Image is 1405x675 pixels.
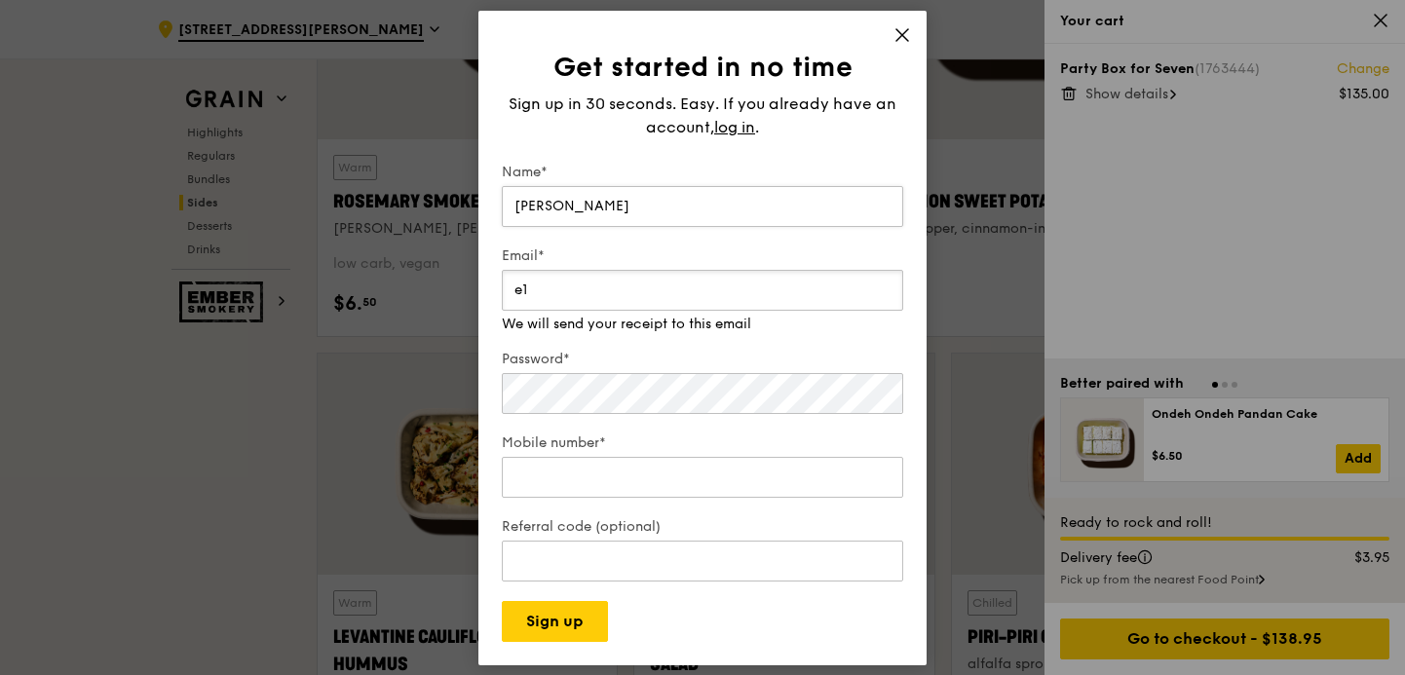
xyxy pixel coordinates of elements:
[502,517,903,537] label: Referral code (optional)
[502,246,903,266] label: Email*
[509,94,896,136] span: Sign up in 30 seconds. Easy. If you already have an account,
[502,433,903,453] label: Mobile number*
[502,350,903,369] label: Password*
[502,601,608,642] button: Sign up
[714,116,755,139] span: log in
[502,315,903,334] div: We will send your receipt to this email
[755,118,759,136] span: .
[502,163,903,182] label: Name*
[502,50,903,85] h1: Get started in no time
